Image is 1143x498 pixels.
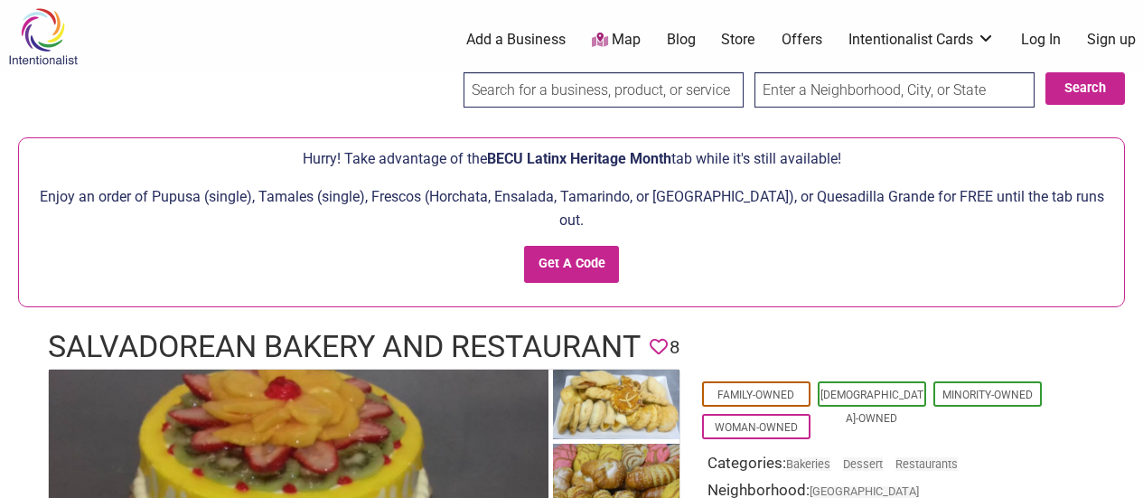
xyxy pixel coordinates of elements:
[707,452,1051,480] div: Categories:
[464,72,744,108] input: Search for a business, product, or service
[843,457,883,471] a: Dessert
[895,457,958,471] a: Restaurants
[1045,72,1125,105] button: Search
[810,486,919,498] span: [GEOGRAPHIC_DATA]
[466,30,566,50] a: Add a Business
[670,334,679,362] span: 8
[820,389,923,425] a: [DEMOGRAPHIC_DATA]-Owned
[942,389,1033,401] a: Minority-Owned
[1021,30,1061,50] a: Log In
[786,457,830,471] a: Bakeries
[667,30,696,50] a: Blog
[1087,30,1136,50] a: Sign up
[28,147,1115,171] p: Hurry! Take advantage of the tab while it's still available!
[721,30,755,50] a: Store
[592,30,641,51] a: Map
[848,30,995,50] a: Intentionalist Cards
[48,325,641,369] h1: Salvadorean Bakery and Restaurant
[487,150,671,167] span: BECU Latinx Heritage Month
[715,421,798,434] a: Woman-Owned
[782,30,822,50] a: Offers
[717,389,794,401] a: Family-Owned
[28,185,1115,231] p: Enjoy an order of Pupusa (single), Tamales (single), Frescos (Horchata, Ensalada, Tamarindo, or [...
[754,72,1035,108] input: Enter a Neighborhood, City, or State
[524,246,619,283] input: Get A Code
